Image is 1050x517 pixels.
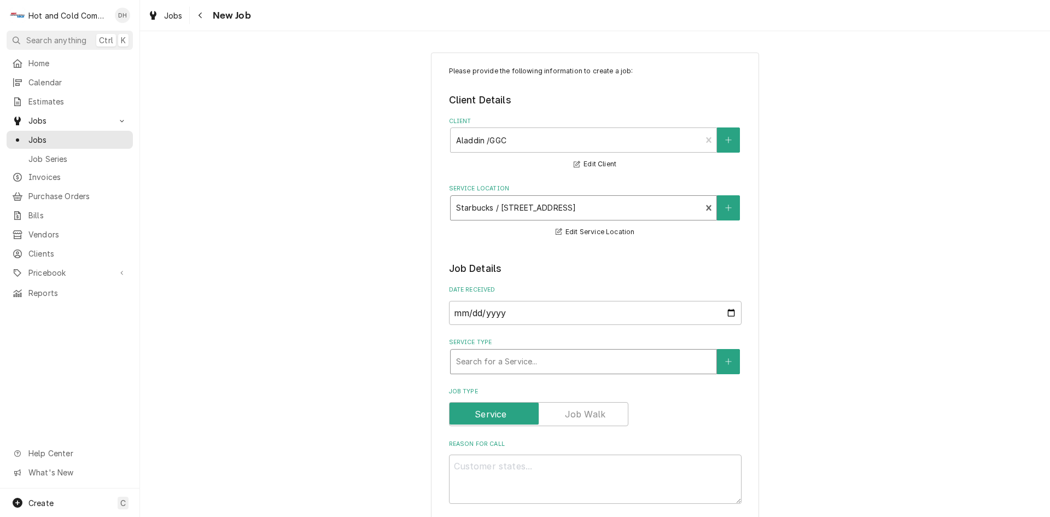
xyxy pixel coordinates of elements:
a: Invoices [7,168,133,186]
span: C [120,497,126,509]
span: What's New [28,467,126,478]
span: Jobs [28,115,111,126]
a: Bills [7,206,133,224]
a: Clients [7,245,133,263]
button: Edit Client [572,158,618,171]
a: Job Series [7,150,133,168]
a: Go to Pricebook [7,264,133,282]
span: Calendar [28,77,127,88]
button: Create New Service [717,349,740,374]
a: Reports [7,284,133,302]
span: Bills [28,210,127,221]
span: Clients [28,248,127,259]
div: Hot and Cold Commercial Kitchens, Inc. [28,10,109,21]
span: K [121,34,126,46]
legend: Job Details [449,262,742,276]
svg: Create New Client [725,136,732,144]
a: Vendors [7,225,133,243]
a: Purchase Orders [7,187,133,205]
svg: Create New Location [725,204,732,212]
label: Reason For Call [449,440,742,449]
span: Invoices [28,171,127,183]
legend: Client Details [449,93,742,107]
span: New Job [209,8,251,23]
div: Hot and Cold Commercial Kitchens, Inc.'s Avatar [10,8,25,23]
div: Reason For Call [449,440,742,504]
label: Date Received [449,286,742,294]
span: Vendors [28,229,127,240]
button: Search anythingCtrlK [7,31,133,50]
span: Reports [28,287,127,299]
a: Estimates [7,92,133,111]
div: H [10,8,25,23]
input: yyyy-mm-dd [449,301,742,325]
div: Service Type [449,338,742,374]
a: Jobs [143,7,187,25]
a: Go to Jobs [7,112,133,130]
a: Jobs [7,131,133,149]
div: DH [115,8,130,23]
label: Service Location [449,184,742,193]
div: Date Received [449,286,742,324]
button: Create New Client [717,127,740,153]
label: Client [449,117,742,126]
span: Estimates [28,96,127,107]
span: Purchase Orders [28,190,127,202]
span: Job Series [28,153,127,165]
span: Home [28,57,127,69]
button: Create New Location [717,195,740,220]
span: Create [28,498,54,508]
button: Edit Service Location [554,225,637,239]
a: Calendar [7,73,133,91]
button: Navigate back [192,7,209,24]
a: Home [7,54,133,72]
div: Service Location [449,184,742,239]
a: Go to What's New [7,463,133,481]
div: Client [449,117,742,171]
span: Help Center [28,448,126,459]
span: Ctrl [99,34,113,46]
label: Job Type [449,387,742,396]
p: Please provide the following information to create a job: [449,66,742,76]
span: Jobs [28,134,127,146]
span: Jobs [164,10,183,21]
span: Pricebook [28,267,111,278]
label: Service Type [449,338,742,347]
a: Go to Help Center [7,444,133,462]
div: Daryl Harris's Avatar [115,8,130,23]
div: Job Type [449,387,742,426]
svg: Create New Service [725,358,732,365]
span: Search anything [26,34,86,46]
